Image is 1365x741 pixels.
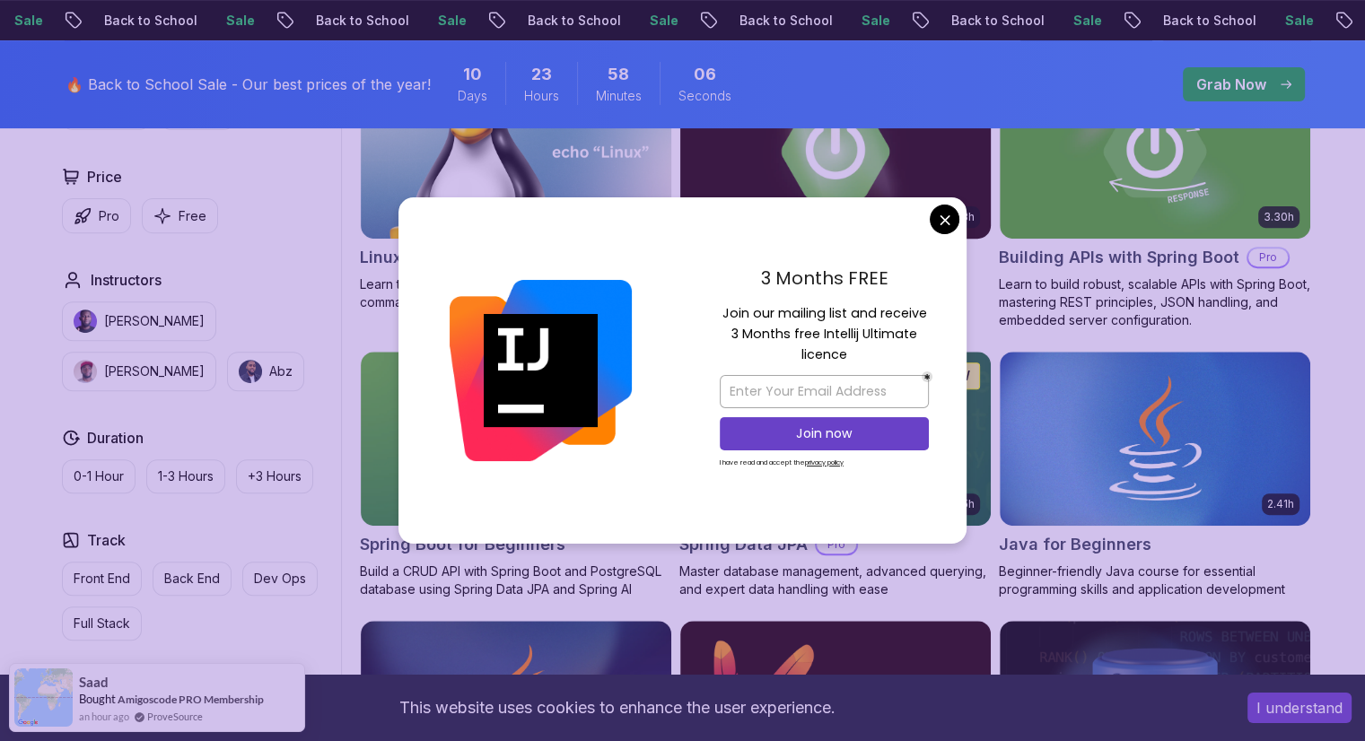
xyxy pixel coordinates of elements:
p: Front End [74,570,130,588]
button: Dev Ops [242,562,318,596]
span: Days [458,87,487,105]
img: Java for Beginners card [1000,352,1310,526]
img: Advanced Spring Boot card [672,60,998,242]
button: 0-1 Hour [62,459,136,493]
p: Full Stack [74,615,130,632]
p: Beginner-friendly Java course for essential programming skills and application development [999,562,1311,598]
button: Free [142,198,218,233]
span: Hours [524,87,559,105]
span: an hour ago [79,709,129,724]
img: instructor img [239,360,262,383]
p: Sale [420,12,477,30]
p: Free [179,207,206,225]
p: Back End [164,570,220,588]
p: 🔥 Back to School Sale - Our best prices of the year! [66,74,431,95]
a: ProveSource [147,709,203,724]
a: Building APIs with Spring Boot card3.30hBuilding APIs with Spring BootProLearn to build robust, s... [999,64,1311,329]
button: instructor img[PERSON_NAME] [62,352,216,391]
a: Linux Fundamentals card6.00hLinux FundamentalsProLearn the fundamentals of Linux and how to use t... [360,64,672,311]
span: 58 Minutes [608,62,629,87]
span: Seconds [678,87,731,105]
h2: Instructors [91,269,162,291]
h2: Track [87,529,126,551]
img: Linux Fundamentals card [361,65,671,239]
a: Spring Boot for Beginners card1.67hNEWSpring Boot for BeginnersBuild a CRUD API with Spring Boot ... [360,351,672,598]
h2: Spring Boot for Beginners [360,532,565,557]
button: Front End [62,562,142,596]
img: provesource social proof notification image [14,668,73,727]
button: instructor imgAbz [227,352,304,391]
button: Pro [62,198,131,233]
a: Java for Beginners card2.41hJava for BeginnersBeginner-friendly Java course for essential program... [999,351,1311,598]
p: Learn the fundamentals of Linux and how to use the command line [360,275,672,311]
a: Amigoscode PRO Membership [118,693,264,706]
p: Learn to build robust, scalable APIs with Spring Boot, mastering REST principles, JSON handling, ... [999,275,1311,329]
img: instructor img [74,360,97,383]
button: Back End [153,562,232,596]
p: Sale [1055,12,1113,30]
span: Bought [79,692,116,706]
p: Sale [208,12,266,30]
p: Dev Ops [254,570,306,588]
h2: Price [87,166,122,187]
p: 0-1 Hour [74,467,124,485]
span: 10 Days [463,62,482,87]
p: Back to School [933,12,1055,30]
img: Building APIs with Spring Boot card [1000,65,1310,239]
h2: Linux Fundamentals [360,245,519,270]
p: Pro [99,207,119,225]
button: instructor img[PERSON_NAME] [62,301,216,341]
a: Advanced Spring Boot card5.18hAdvanced Spring BootProDive deep into Spring Boot with our advanced... [679,64,992,329]
h2: Spring Data JPA [679,532,808,557]
span: Minutes [596,87,642,105]
button: Full Stack [62,606,142,641]
p: Back to School [510,12,632,30]
p: Grab Now [1196,74,1266,95]
span: Saad [79,675,109,690]
p: [PERSON_NAME] [104,362,205,380]
p: Abz [269,362,293,380]
p: 1-3 Hours [158,467,214,485]
h2: Building APIs with Spring Boot [999,245,1239,270]
p: Build a CRUD API with Spring Boot and PostgreSQL database using Spring Data JPA and Spring AI [360,562,672,598]
img: instructor img [74,309,97,333]
span: 23 Hours [531,62,552,87]
span: 6 Seconds [694,62,716,87]
p: Sale [1267,12,1325,30]
p: Back to School [298,12,420,30]
h2: Java for Beginners [999,532,1151,557]
h2: Duration [87,427,144,449]
div: This website uses cookies to enhance the user experience. [13,688,1221,728]
p: Back to School [722,12,844,30]
img: Spring Boot for Beginners card [361,352,671,526]
p: Master database management, advanced querying, and expert data handling with ease [679,562,992,598]
p: Pro [1248,248,1288,266]
p: 2.41h [1267,497,1294,511]
p: Back to School [1145,12,1267,30]
p: +3 Hours [248,467,302,485]
button: +3 Hours [236,459,313,493]
p: Sale [632,12,689,30]
button: Accept cookies [1247,693,1352,723]
p: [PERSON_NAME] [104,312,205,330]
button: 1-3 Hours [146,459,225,493]
p: Sale [844,12,901,30]
p: Back to School [86,12,208,30]
p: Pro [817,536,856,554]
p: 3.30h [1264,210,1294,224]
